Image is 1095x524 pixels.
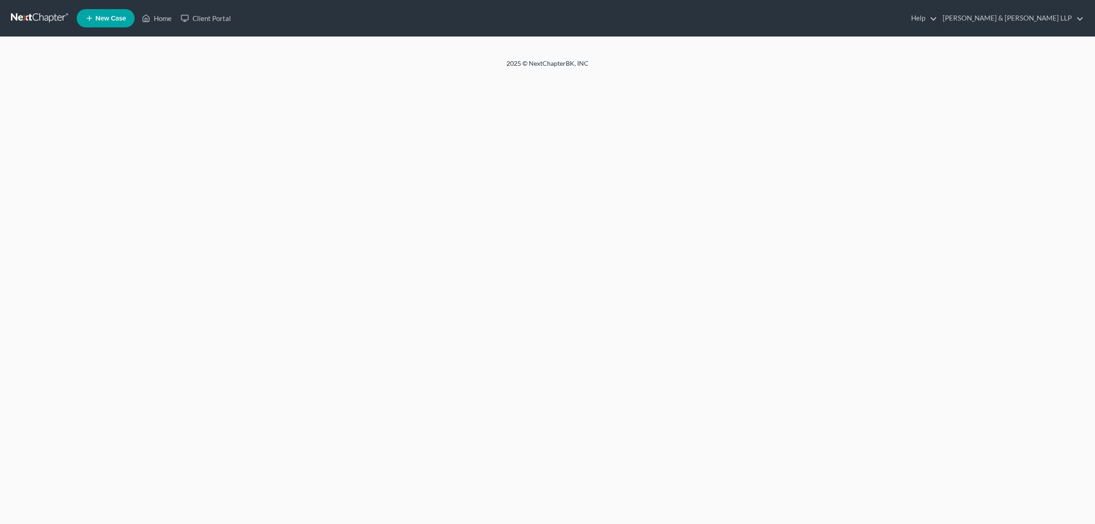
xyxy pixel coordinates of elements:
a: Help [907,10,937,26]
div: 2025 © NextChapterBK, INC [287,59,808,75]
a: Client Portal [176,10,235,26]
a: Home [137,10,176,26]
new-legal-case-button: New Case [77,9,135,27]
a: [PERSON_NAME] & [PERSON_NAME] LLP [938,10,1084,26]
